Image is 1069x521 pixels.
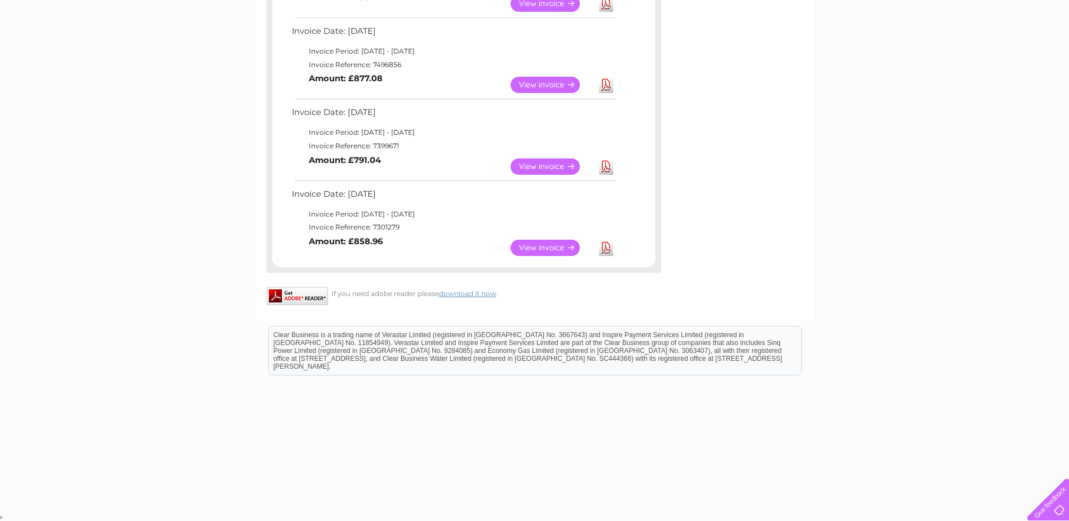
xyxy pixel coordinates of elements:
a: View [511,77,593,93]
a: View [511,240,593,256]
a: Log out [1032,48,1058,56]
a: Energy [899,48,924,56]
a: Contact [994,48,1022,56]
div: Clear Business is a trading name of Verastar Limited (registered in [GEOGRAPHIC_DATA] No. 3667643... [269,6,801,55]
a: Download [599,158,613,175]
img: logo.png [37,29,95,64]
div: If you need adobe reader please . [267,287,661,298]
a: Telecoms [930,48,964,56]
td: Invoice Reference: 7301279 [289,220,619,234]
td: Invoice Date: [DATE] [289,105,619,126]
a: download it now [439,289,496,298]
a: Download [599,240,613,256]
a: Water [871,48,892,56]
b: Amount: £791.04 [309,155,381,165]
td: Invoice Reference: 7496856 [289,58,619,72]
a: 0333 014 3131 [857,6,934,20]
a: View [511,158,593,175]
td: Invoice Date: [DATE] [289,187,619,207]
td: Invoice Date: [DATE] [289,24,619,45]
b: Amount: £858.96 [309,236,383,246]
a: Download [599,77,613,93]
td: Invoice Period: [DATE] - [DATE] [289,207,619,221]
b: Amount: £877.08 [309,73,383,83]
td: Invoice Period: [DATE] - [DATE] [289,45,619,58]
td: Invoice Reference: 7399671 [289,139,619,153]
a: Blog [971,48,987,56]
td: Invoice Period: [DATE] - [DATE] [289,126,619,139]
